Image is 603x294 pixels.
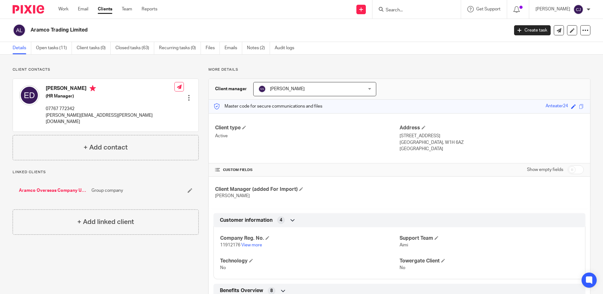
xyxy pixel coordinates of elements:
[258,85,266,93] img: svg%3E
[225,42,242,54] a: Emails
[19,85,39,105] img: svg%3E
[220,217,272,224] span: Customer information
[400,243,408,247] span: Aimi
[400,146,584,152] p: [GEOGRAPHIC_DATA]
[36,42,72,54] a: Open tasks (11)
[400,266,405,270] span: No
[13,67,199,72] p: Client contacts
[142,6,157,12] a: Reports
[31,27,410,33] h2: Aramco Trading Limited
[220,287,263,294] span: Benefits Overview
[77,217,134,227] h4: + Add linked client
[46,93,174,99] h5: (HR Manager)
[98,6,112,12] a: Clients
[46,85,174,93] h4: [PERSON_NAME]
[46,106,174,112] p: 07767 772342
[58,6,68,12] a: Work
[241,243,262,247] a: View more
[122,6,132,12] a: Team
[13,170,199,175] p: Linked clients
[84,143,128,152] h4: + Add contact
[400,125,584,131] h4: Address
[208,67,590,72] p: More details
[206,42,220,54] a: Files
[247,42,270,54] a: Notes (2)
[215,133,399,139] p: Active
[46,112,174,125] p: [PERSON_NAME][EMAIL_ADDRESS][PERSON_NAME][DOMAIN_NAME]
[220,258,399,264] h4: Technology
[270,288,273,294] span: 8
[215,194,250,198] span: [PERSON_NAME]
[536,6,570,12] p: [PERSON_NAME]
[527,167,563,173] label: Show empty fields
[220,243,240,247] span: 11912176
[514,25,551,35] a: Create task
[220,235,399,242] h4: Company Reg. No.
[19,187,88,194] a: Aramco Overseas Company UK Limited
[13,42,31,54] a: Details
[90,85,96,91] i: Primary
[385,8,442,13] input: Search
[215,125,399,131] h4: Client type
[476,7,501,11] span: Get Support
[220,266,226,270] span: No
[573,4,583,15] img: svg%3E
[400,139,584,146] p: [GEOGRAPHIC_DATA], W1H 6AZ
[215,186,399,193] h4: Client Manager (added For Import)
[91,187,123,194] span: Group company
[78,6,88,12] a: Email
[215,86,247,92] h3: Client manager
[13,24,26,37] img: svg%3E
[400,133,584,139] p: [STREET_ADDRESS]
[270,87,305,91] span: [PERSON_NAME]
[546,103,568,110] div: Anteater24
[400,235,579,242] h4: Support Team
[115,42,154,54] a: Closed tasks (63)
[275,42,299,54] a: Audit logs
[13,5,44,14] img: Pixie
[280,217,282,223] span: 4
[215,168,399,173] h4: CUSTOM FIELDS
[159,42,201,54] a: Recurring tasks (0)
[214,103,322,109] p: Master code for secure communications and files
[400,258,579,264] h4: Towergate Client
[77,42,111,54] a: Client tasks (0)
